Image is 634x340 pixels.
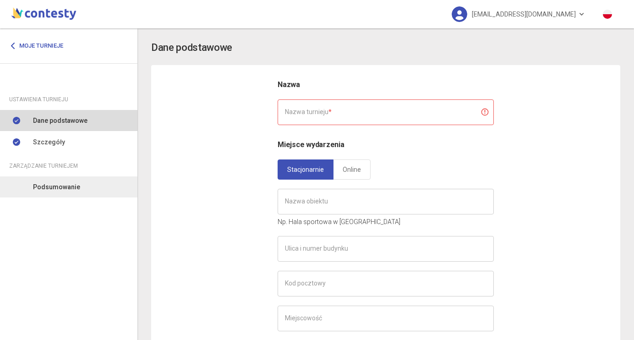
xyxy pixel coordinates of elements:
span: Dane podstawowe [33,115,87,126]
h3: Dane podstawowe [151,40,232,56]
div: Ustawienia turnieju [9,94,128,104]
a: Moje turnieje [9,38,70,54]
span: Podsumowanie [33,182,80,192]
a: Stacjonarnie [278,159,333,180]
span: Szczegóły [33,137,65,147]
app-title: settings-basic.title [151,40,620,56]
span: Nazwa [278,80,300,89]
span: Zarządzanie turniejem [9,161,78,171]
span: [EMAIL_ADDRESS][DOMAIN_NAME] [472,5,576,24]
span: Miejsce wydarzenia [278,140,344,149]
p: Np. Hala sportowa w [GEOGRAPHIC_DATA] [278,217,494,227]
a: Online [333,159,371,180]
